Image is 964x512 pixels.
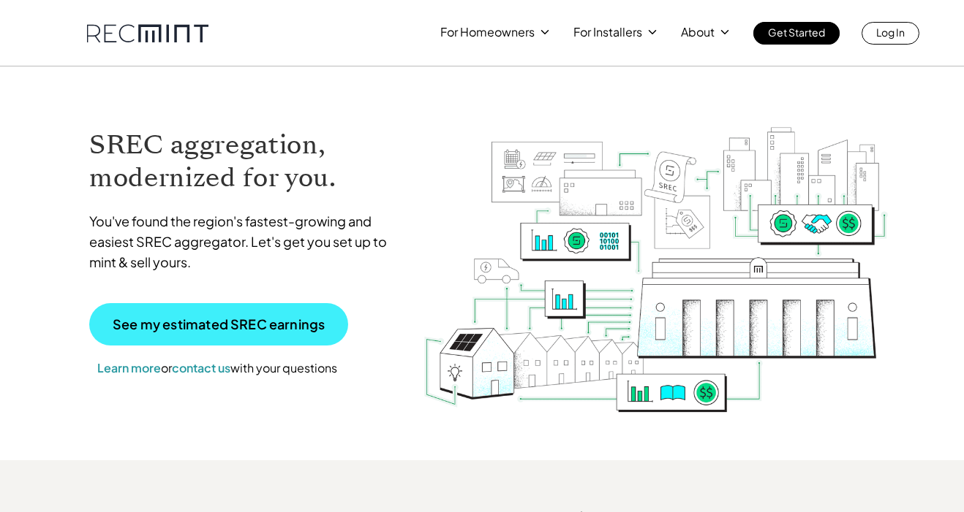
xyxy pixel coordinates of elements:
[862,22,919,45] a: Log In
[423,88,889,416] img: RECmint value cycle
[768,22,825,42] p: Get Started
[440,22,535,42] p: For Homeowners
[97,360,161,375] a: Learn more
[573,22,642,42] p: For Installers
[89,129,401,194] h1: SREC aggregation, modernized for you.
[113,318,325,331] p: See my estimated SREC earnings
[876,22,905,42] p: Log In
[172,360,230,375] a: contact us
[753,22,840,45] a: Get Started
[89,359,345,378] p: or with your questions
[681,22,715,42] p: About
[89,303,348,345] a: See my estimated SREC earnings
[89,211,401,272] p: You've found the region's fastest-growing and easiest SREC aggregator. Let's get you set up to mi...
